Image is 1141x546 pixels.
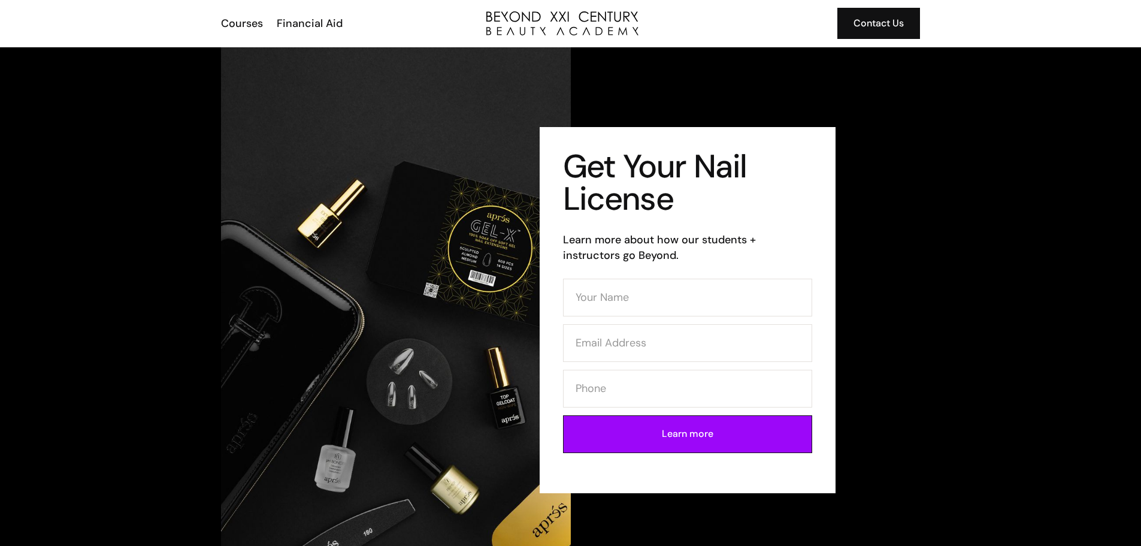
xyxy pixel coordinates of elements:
[213,16,269,31] a: Courses
[563,324,812,362] input: Email Address
[854,16,904,31] div: Contact Us
[277,16,343,31] div: Financial Aid
[563,279,812,461] form: Contact Form (Mani)
[563,415,812,453] input: Learn more
[563,150,812,215] h1: Get Your Nail License
[269,16,349,31] a: Financial Aid
[221,16,263,31] div: Courses
[837,8,920,39] a: Contact Us
[486,11,638,35] a: home
[563,370,812,408] input: Phone
[563,279,812,316] input: Your Name
[563,232,812,263] h6: Learn more about how our students + instructors go Beyond.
